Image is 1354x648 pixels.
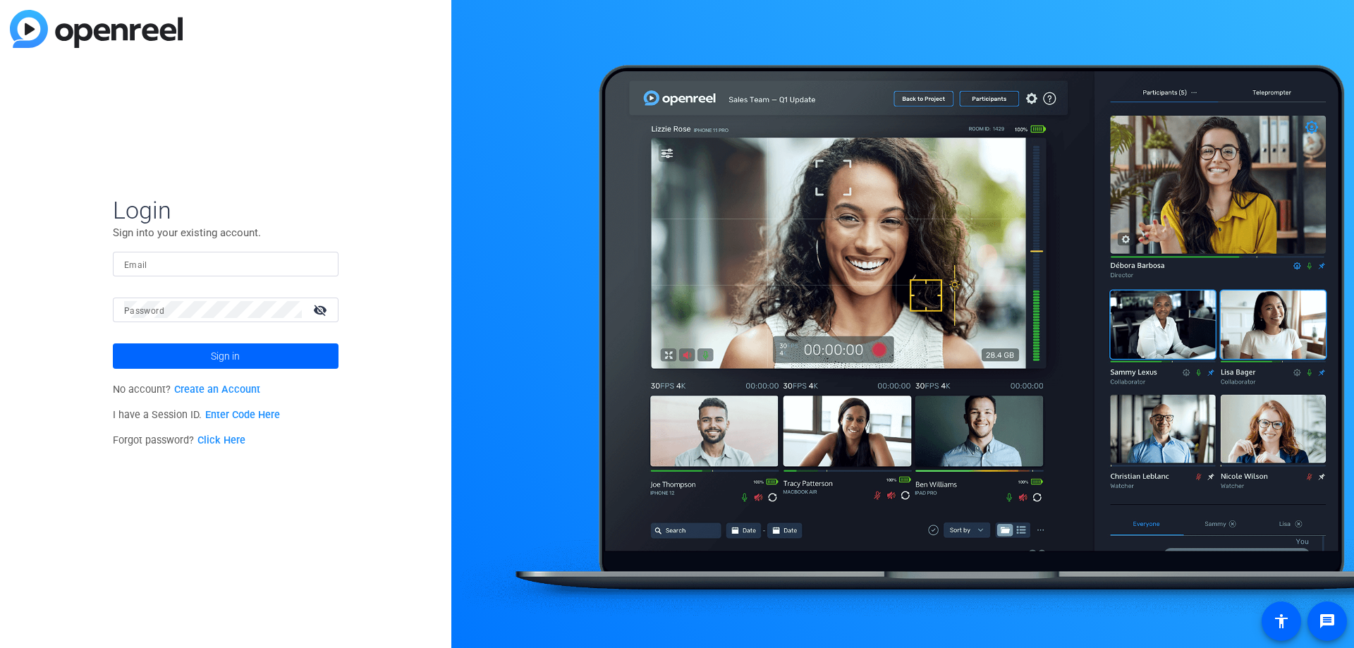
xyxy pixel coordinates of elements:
mat-icon: message [1319,613,1336,630]
button: Sign in [113,343,338,369]
span: Forgot password? [113,434,245,446]
span: No account? [113,384,260,396]
mat-icon: visibility_off [305,300,338,320]
p: Sign into your existing account. [113,225,338,240]
mat-label: Password [124,306,164,316]
img: blue-gradient.svg [10,10,183,48]
span: Sign in [211,338,240,374]
input: Enter Email Address [124,255,327,272]
mat-label: Email [124,260,147,270]
a: Create an Account [174,384,260,396]
a: Click Here [197,434,245,446]
span: I have a Session ID. [113,409,280,421]
span: Login [113,195,338,225]
a: Enter Code Here [205,409,280,421]
mat-icon: accessibility [1273,613,1290,630]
